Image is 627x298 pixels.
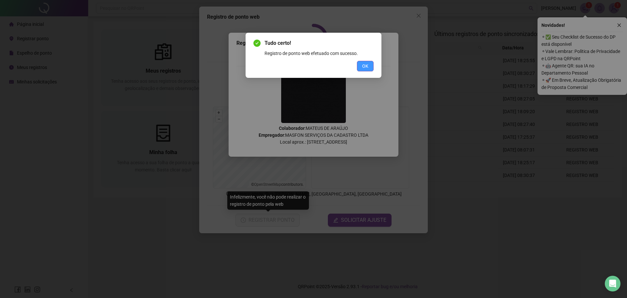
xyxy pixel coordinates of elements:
[605,276,620,291] div: Open Intercom Messenger
[357,61,374,71] button: OK
[362,62,368,70] span: OK
[265,39,374,47] span: Tudo certo!
[265,50,374,57] div: Registro de ponto web efetuado com sucesso.
[253,40,261,47] span: check-circle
